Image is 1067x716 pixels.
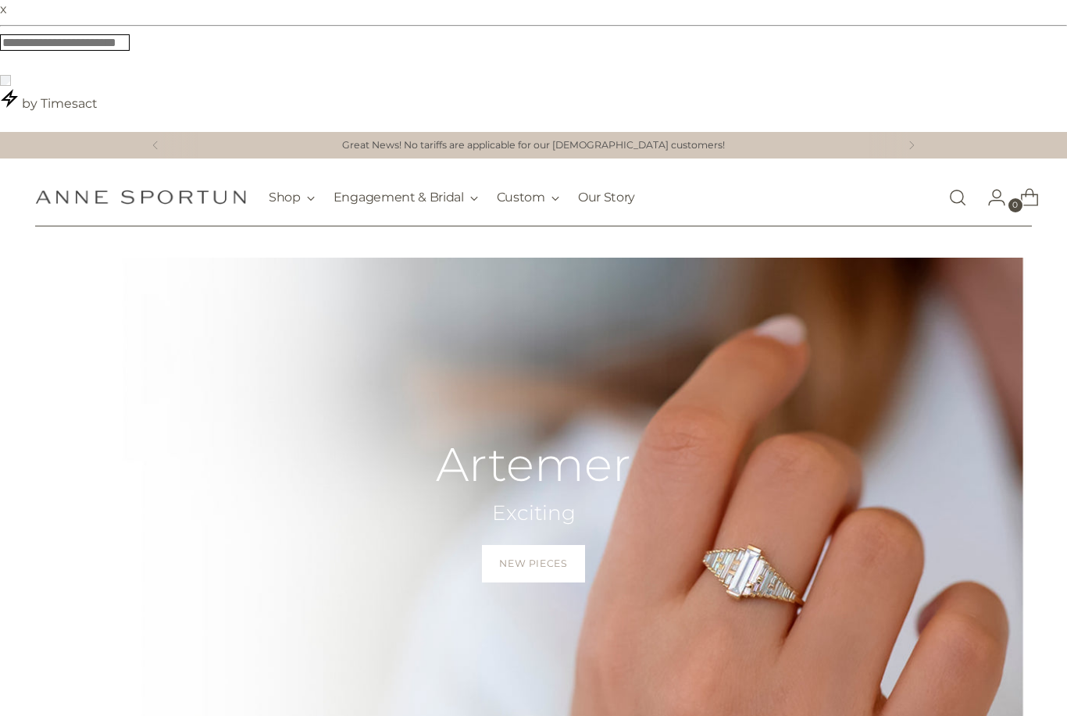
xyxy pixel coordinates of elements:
[1008,198,1022,212] span: 0
[578,180,635,215] a: Our Story
[499,557,567,571] span: New Pieces
[942,182,973,213] a: Open search modal
[482,545,584,582] a: New Pieces
[436,439,631,490] h2: Artemer
[334,180,478,215] button: Engagement & Bridal
[22,96,98,111] span: by Timesact
[436,500,631,527] h2: Exciting
[35,190,246,205] a: Anne Sportun Fine Jewellery
[497,180,559,215] button: Custom
[269,180,315,215] button: Shop
[1008,182,1039,213] a: Open cart modal
[975,182,1006,213] a: Go to the account page
[342,138,725,153] a: Great News! No tariffs are applicable for our [DEMOGRAPHIC_DATA] customers!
